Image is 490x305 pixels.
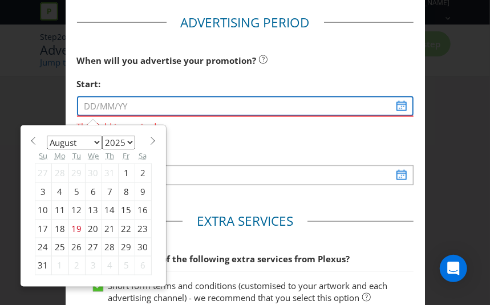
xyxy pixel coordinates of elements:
span: Would you like any of the following extra services from Plexus? [77,253,350,265]
div: 11 [51,201,68,219]
div: 4 [51,182,68,201]
span: When will you advertise your promotion? [77,55,257,66]
input: DD/MM/YY [77,96,414,116]
div: 13 [85,201,102,219]
div: 23 [135,219,151,238]
div: 1 [118,164,135,182]
div: 31 [102,164,118,182]
div: 7 [102,182,118,201]
div: 22 [118,219,135,238]
div: 16 [135,201,151,219]
div: 30 [85,164,102,182]
div: 5 [68,182,85,201]
div: 3 [85,257,102,275]
span: This field is required [77,117,414,133]
div: 14 [102,201,118,219]
div: 8 [118,182,135,201]
div: 31 [35,257,51,275]
div: 24 [35,238,51,257]
div: 20 [85,219,102,238]
div: 3 [35,182,51,201]
div: Open Intercom Messenger [440,255,467,282]
div: 26 [68,238,85,257]
div: 21 [102,219,118,238]
span: Short form terms and conditions (customised to your artwork and each advertising channel) - we re... [108,280,388,304]
div: 5 [118,257,135,275]
div: 19 [68,219,85,238]
legend: Advertising Period [167,14,324,32]
div: 2 [68,257,85,275]
div: 6 [135,257,151,275]
div: 25 [51,238,68,257]
div: 17 [35,219,51,238]
div: 29 [118,238,135,257]
div: End: [77,142,414,165]
div: 2 [135,164,151,182]
abbr: Wednesday [88,151,99,161]
abbr: Friday [123,151,130,161]
abbr: Tuesday [72,151,81,161]
div: 4 [102,257,118,275]
div: 18 [51,219,68,238]
div: 29 [68,164,85,182]
div: 30 [135,238,151,257]
div: 1 [51,257,68,275]
div: 27 [35,164,51,182]
input: DD/MM/YY [77,165,414,185]
div: 10 [35,201,51,219]
legend: Extra Services [183,212,307,230]
div: 28 [51,164,68,182]
div: 9 [135,182,151,201]
div: Start: [77,72,414,96]
div: 12 [68,201,85,219]
div: 15 [118,201,135,219]
div: 27 [85,238,102,257]
abbr: Saturday [139,151,147,161]
abbr: Sunday [39,151,47,161]
div: 28 [102,238,118,257]
abbr: Monday [54,151,66,161]
abbr: Thursday [106,151,114,161]
div: 6 [85,182,102,201]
